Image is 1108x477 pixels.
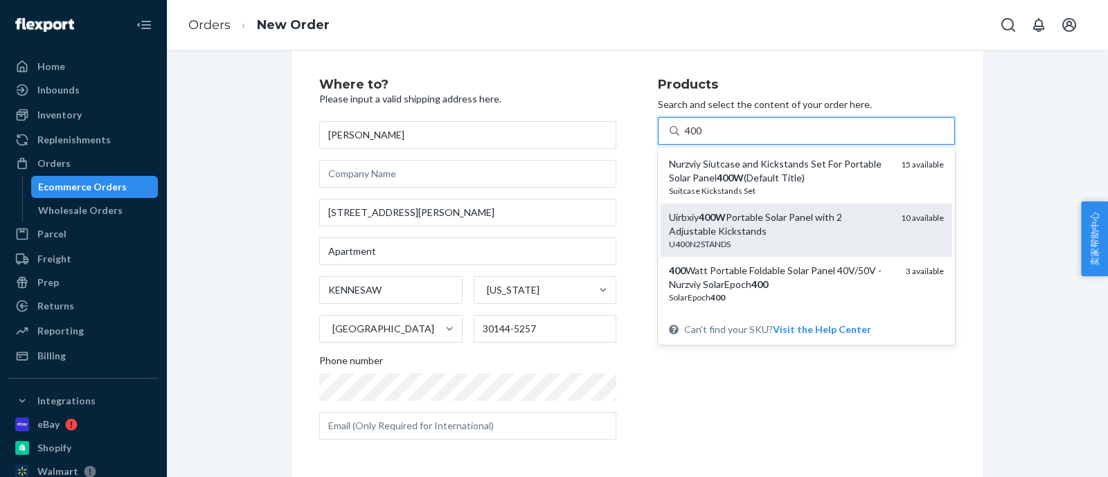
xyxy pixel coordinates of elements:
div: Orders [37,156,71,170]
button: Nurzviy Siutcase and Kickstands Set For Portable Solar Panel400W(Default Title)Suitcase Kickstand... [773,323,871,336]
div: Reporting [37,324,84,338]
a: Inbounds [8,79,158,101]
a: Replenishments [8,129,158,151]
div: Suitcase Kickstands Set [669,185,890,197]
span: 3 available [906,266,944,276]
a: Shopify [8,437,158,459]
button: Close Navigation [130,11,158,39]
a: Billing [8,345,158,367]
div: Ecommerce Orders [38,180,127,194]
a: Freight [8,248,158,270]
a: Parcel [8,223,158,245]
em: 400W [699,211,726,223]
div: Billing [37,349,66,363]
div: Nurzviy Siutcase and Kickstands Set For Portable Solar Panel (Default Title) [669,157,890,185]
em: 400 [711,292,725,303]
p: Search and select the content of your order here. [658,98,955,111]
input: ZIP Code [474,315,617,343]
button: Open Search Box [994,11,1022,39]
button: Open account menu [1055,11,1083,39]
a: Orders [8,152,158,174]
div: U400N2STANDS [669,238,890,250]
span: Phone number [319,354,383,373]
a: Reporting [8,320,158,342]
a: Wholesale Orders [31,199,159,222]
a: Inventory [8,104,158,126]
div: Watt Portable Foldable Solar Panel 40V/50V - Nurzviy SolarEpoch [669,264,895,291]
div: Integrations [37,394,96,408]
div: Wholesale Orders [38,204,123,217]
button: 卖家帮助中心 [1081,201,1108,276]
ol: breadcrumbs [177,5,341,46]
div: [GEOGRAPHIC_DATA] [332,322,434,336]
a: New Order [257,17,330,33]
div: Home [37,60,65,73]
a: Ecommerce Orders [31,176,159,198]
h2: Products [658,78,955,92]
div: eBay [37,417,60,431]
input: First & Last Name [319,121,616,149]
a: eBay [8,413,158,435]
div: Parcel [37,227,66,241]
div: [US_STATE] [487,283,539,297]
p: Please input a valid shipping address here. [319,92,616,106]
button: Integrations [8,390,158,412]
div: Replenishments [37,133,111,147]
input: Company Name [319,160,616,188]
input: Email (Only Required for International) [319,412,616,440]
div: Inventory [37,108,82,122]
input: Nurzviy Siutcase and Kickstands Set For Portable Solar Panel400W(Default Title)Suitcase Kickstand... [685,124,703,138]
em: 400W [717,172,744,183]
input: Street Address 2 (Optional) [319,237,616,265]
a: Home [8,55,158,78]
a: Orders [188,17,231,33]
span: 10 available [901,213,944,223]
div: Freight [37,252,71,266]
div: Inbounds [37,83,80,97]
span: Can't find your SKU? [684,323,871,336]
h2: Where to? [319,78,616,92]
a: Prep [8,271,158,294]
input: City [319,276,463,304]
a: Returns [8,295,158,317]
img: Flexport logo [15,18,74,32]
em: 400 [669,264,686,276]
input: Street Address [319,199,616,226]
em: 400 [751,278,768,290]
div: Uirbxiy Portable Solar Panel with 2 Adjustable Kickstands [669,210,890,238]
div: Returns [37,299,74,313]
input: [US_STATE] [485,283,487,297]
span: 15 available [901,159,944,170]
input: [GEOGRAPHIC_DATA] [331,322,332,336]
button: Open notifications [1025,11,1053,39]
div: SolarEpoch [669,291,895,303]
div: Shopify [37,441,71,455]
div: Prep [37,276,59,289]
